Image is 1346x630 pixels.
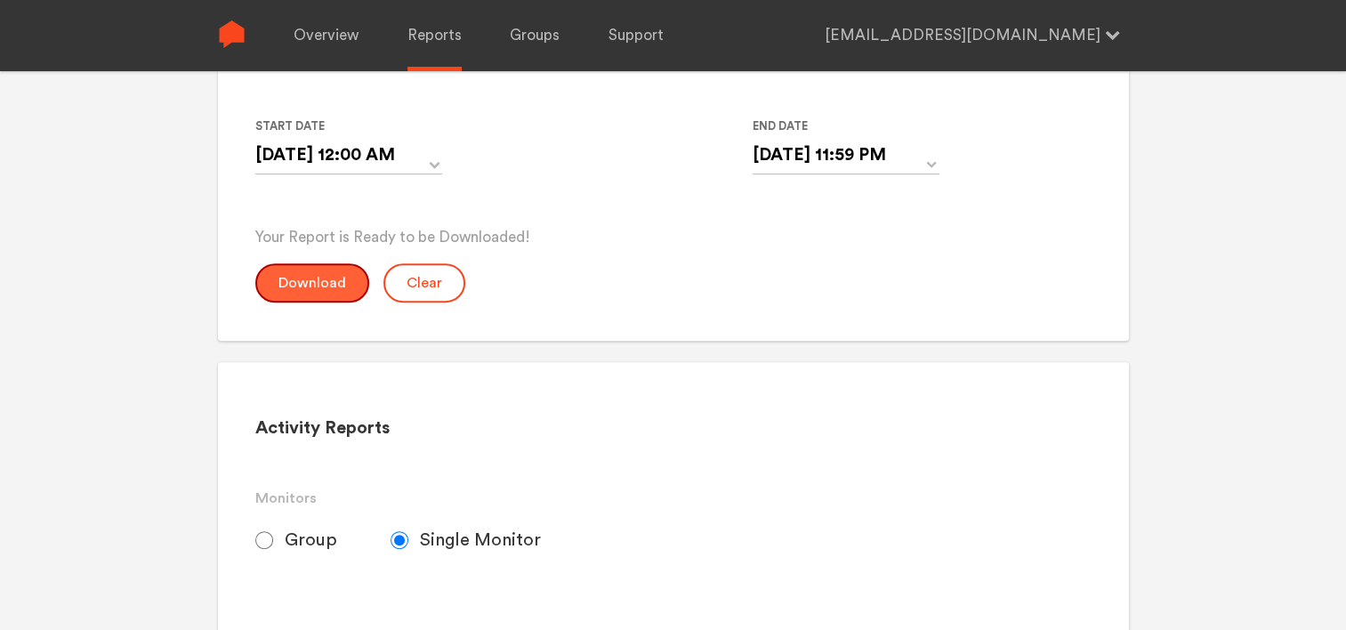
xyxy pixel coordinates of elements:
[383,263,465,303] button: Clear
[255,531,273,549] input: Group
[285,529,337,551] span: Group
[255,275,369,290] a: Download
[255,488,1091,509] h3: Monitors
[753,116,925,137] label: End Date
[255,417,1091,440] h2: Activity Reports
[255,116,428,137] label: Start Date
[420,529,541,551] span: Single Monitor
[255,263,369,303] button: Download
[218,20,246,48] img: Sense Logo
[391,531,408,549] input: Single Monitor
[255,227,1091,248] p: Your Report is Ready to be Downloaded!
